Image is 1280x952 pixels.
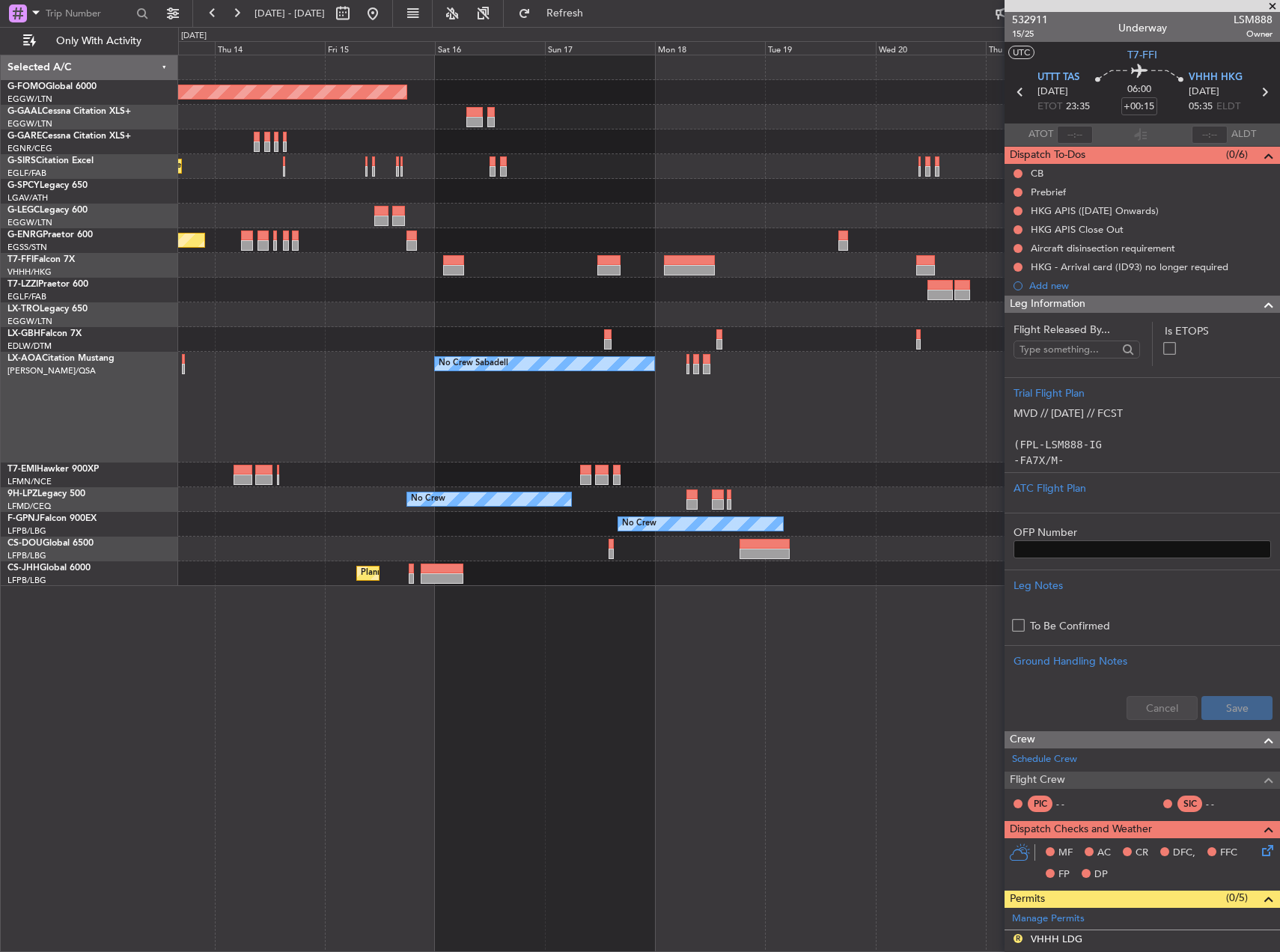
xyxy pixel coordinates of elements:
div: HKG - Arrival card (ID93) no longer required [1031,260,1228,273]
span: LX-GBH [7,329,40,338]
div: Underway [1118,20,1167,36]
div: Sun 17 [545,41,655,55]
div: HKG APIS Close Out [1031,223,1124,236]
span: Dispatch To-Dos [1010,147,1085,164]
div: Trial Flight Plan [1014,385,1271,401]
div: Fri 15 [325,41,435,55]
span: G-SIRS [7,156,36,165]
span: MF [1058,846,1073,861]
span: Owner [1234,28,1273,40]
span: 532911 [1012,12,1048,28]
code: -FA7X/M-SBDE1E2E3FGHIJ3J4J7M3P2RWXYZ/LB1D1 [1014,454,1228,482]
a: LFMN/NCE [7,476,52,487]
label: Is ETOPS [1165,323,1271,339]
span: T7-FFI [1127,47,1157,63]
div: Sat 16 [435,41,545,55]
a: G-FOMOGlobal 6000 [7,82,97,91]
span: DFC, [1173,846,1195,861]
div: HKG APIS ([DATE] Onwards) [1031,204,1159,217]
input: Trip Number [46,2,132,25]
a: T7-LZZIPraetor 600 [7,280,88,289]
a: [PERSON_NAME]/QSA [7,365,96,376]
span: ATOT [1028,127,1053,142]
div: SIC [1177,796,1202,812]
a: EGLF/FAB [7,291,46,302]
a: EGGW/LTN [7,316,52,327]
div: [DATE] [181,30,207,43]
a: T7-EMIHawker 900XP [7,465,99,474]
span: AC [1097,846,1111,861]
div: - - [1056,797,1090,811]
div: No Crew [411,488,445,510]
a: G-ENRGPraetor 600 [7,231,93,239]
div: Ground Handling Notes [1014,653,1271,669]
span: T7-FFI [7,255,34,264]
a: G-GARECessna Citation XLS+ [7,132,131,141]
div: - - [1206,797,1240,811]
a: F-GPNJFalcon 900EX [7,514,97,523]
a: G-GAALCessna Citation XLS+ [7,107,131,116]
a: EGLF/FAB [7,168,46,179]
div: No Crew Sabadell [439,353,508,375]
div: Planned Maint [GEOGRAPHIC_DATA] ([GEOGRAPHIC_DATA]) [361,562,597,585]
span: CR [1136,846,1148,861]
span: LSM888 [1234,12,1273,28]
div: Prebrief [1031,186,1066,198]
a: LFPB/LBG [7,550,46,561]
span: Refresh [534,8,597,19]
div: Mon 18 [655,41,765,55]
span: [DATE] [1037,85,1068,100]
input: --:-- [1057,126,1093,144]
span: [DATE] - [DATE] [255,7,325,20]
span: T7-EMI [7,465,37,474]
button: Refresh [511,1,601,25]
p: MVD // [DATE] // FCST [1014,406,1271,421]
a: LX-AOACitation Mustang [7,354,115,363]
div: PIC [1028,796,1052,812]
span: G-SPCY [7,181,40,190]
div: Thu 21 [986,41,1096,55]
label: OFP Number [1014,525,1271,540]
span: 15/25 [1012,28,1048,40]
span: VHHH HKG [1189,70,1243,85]
span: FP [1058,867,1070,882]
a: Schedule Crew [1012,752,1077,767]
a: EGGW/LTN [7,94,52,105]
span: G-ENRG [7,231,43,239]
a: LX-GBHFalcon 7X [7,329,82,338]
input: Type something... [1020,338,1118,361]
label: To Be Confirmed [1030,618,1110,634]
div: Tue 19 [765,41,875,55]
span: 9H-LPZ [7,489,37,498]
span: (0/5) [1226,890,1248,906]
a: LFPB/LBG [7,525,46,537]
span: (0/6) [1226,147,1248,162]
div: VHHH LDG [1031,933,1082,945]
span: Leg Information [1010,296,1085,313]
span: [DATE] [1189,85,1219,100]
span: 05:35 [1189,100,1213,115]
a: EGGW/LTN [7,118,52,129]
a: LFMD/CEQ [7,501,51,512]
div: ATC Flight Plan [1014,480,1271,496]
a: Manage Permits [1012,912,1085,927]
a: G-SIRSCitation Excel [7,156,94,165]
span: CS-JHH [7,564,40,573]
code: (FPL-LSM888-IG [1014,439,1102,451]
div: Leg Notes [1014,578,1271,594]
span: FFC [1220,846,1237,861]
div: Aircraft disinsection requirement [1031,242,1175,254]
span: DP [1094,867,1108,882]
a: LGAV/ATH [7,192,48,204]
a: EDLW/DTM [7,341,52,352]
span: ALDT [1231,127,1256,142]
a: VHHH/HKG [7,266,52,278]
a: G-SPCYLegacy 650 [7,181,88,190]
span: Permits [1010,891,1045,908]
span: G-FOMO [7,82,46,91]
span: Only With Activity [39,36,158,46]
div: Add new [1029,279,1273,292]
a: 9H-LPZLegacy 500 [7,489,85,498]
span: G-GARE [7,132,42,141]
span: UTTT TAS [1037,70,1079,85]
